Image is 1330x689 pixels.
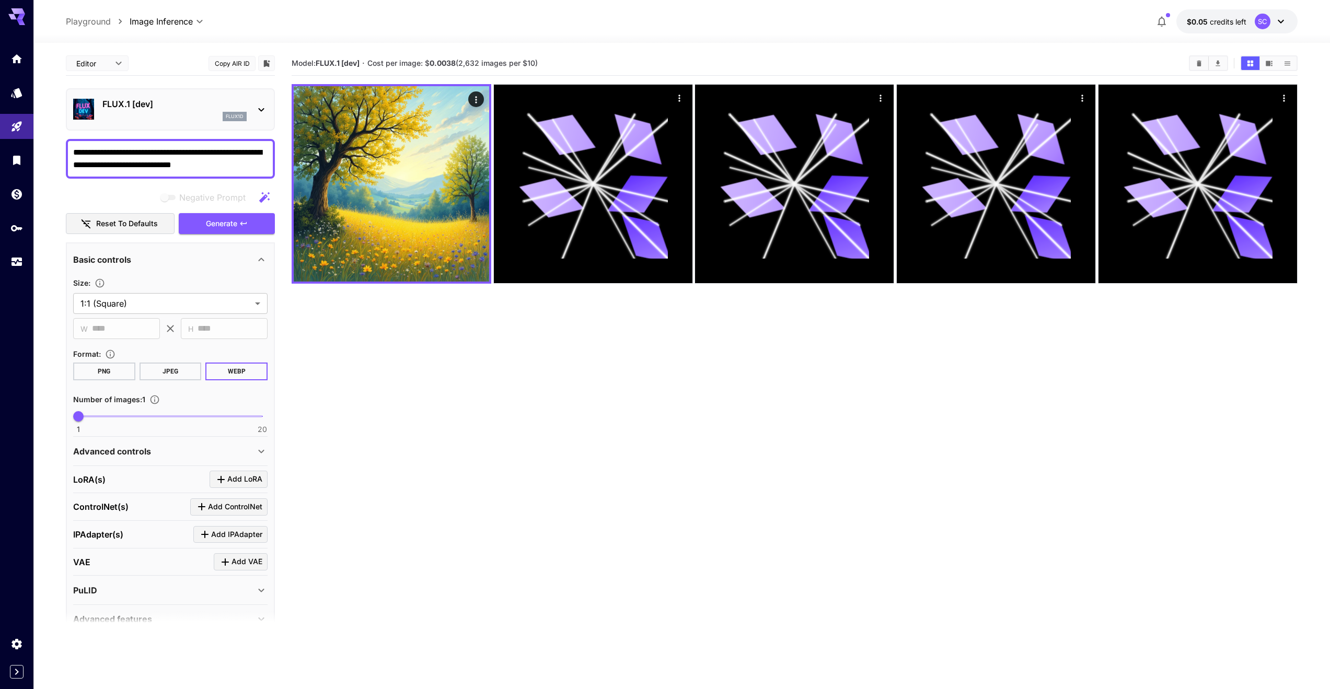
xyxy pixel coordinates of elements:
button: Adjust the dimensions of the generated image by specifying its width and height in pixels, or sel... [90,278,109,288]
a: Playground [66,15,111,28]
p: ControlNet(s) [73,500,129,513]
div: Show images in grid viewShow images in video viewShow images in list view [1240,55,1298,71]
span: 1:1 (Square) [80,297,251,310]
p: · [362,57,365,69]
div: FLUX.1 [dev]flux1d [73,94,268,125]
p: PuLID [73,584,97,597]
button: Specify how many images to generate in a single request. Each image generation will be charged se... [145,394,164,405]
div: Models [10,86,23,99]
button: Clear Images [1190,56,1208,70]
button: Add to library [262,57,271,69]
div: Advanced features [73,606,268,632]
span: Negative Prompt [179,191,246,204]
span: Add LoRA [227,473,262,486]
span: 20 [258,424,267,435]
span: Image Inference [130,15,193,28]
div: SC [1255,14,1270,29]
div: Actions [468,91,484,107]
button: WEBP [205,363,268,380]
div: Usage [10,255,23,268]
span: Add VAE [232,555,262,568]
div: Basic controls [73,247,268,272]
b: 0.0038 [430,59,456,67]
p: flux1d [226,113,244,120]
span: W [80,323,88,335]
button: $0.05SC [1176,9,1298,33]
button: Choose the file format for the output image. [101,349,120,359]
button: Click to add IPAdapter [193,526,268,543]
p: Advanced controls [73,445,151,458]
div: Wallet [10,188,23,201]
button: Reset to defaults [66,213,175,235]
div: API Keys [10,221,23,235]
div: Actions [1276,90,1292,106]
button: Copy AIR ID [209,56,256,71]
nav: breadcrumb [66,15,130,28]
div: Actions [873,90,889,106]
button: Click to add LoRA [210,471,268,488]
span: Format : [73,349,101,358]
span: Add IPAdapter [211,528,262,541]
span: Negative prompts are not compatible with the selected model. [158,191,254,204]
div: PuLID [73,578,268,603]
span: Size : [73,278,90,287]
span: Add ControlNet [208,500,262,513]
button: Download All [1209,56,1227,70]
span: credits left [1210,17,1246,26]
button: Click to add VAE [214,553,268,570]
div: Advanced controls [73,439,268,464]
div: Actions [1074,90,1090,106]
span: Number of images : 1 [73,395,145,404]
div: Home [10,52,23,65]
b: FLUX.1 [dev] [316,59,360,67]
button: Generate [179,213,275,235]
img: AAAA [294,86,489,282]
button: Show images in grid view [1241,56,1259,70]
button: Show images in video view [1260,56,1278,70]
div: Playground [10,120,23,133]
button: JPEG [140,363,202,380]
span: Generate [206,217,237,230]
span: Model: [292,59,360,67]
button: PNG [73,363,135,380]
span: $0.05 [1187,17,1210,26]
button: Click to add ControlNet [190,498,268,516]
button: Show images in list view [1278,56,1297,70]
span: Editor [76,58,109,69]
span: H [188,323,193,335]
div: Library [10,154,23,167]
p: IPAdapter(s) [73,528,123,541]
span: 1 [77,424,80,435]
p: VAE [73,556,90,568]
div: Actions [672,90,687,106]
div: Clear ImagesDownload All [1189,55,1228,71]
p: LoRA(s) [73,473,106,486]
span: Cost per image: $ (2,632 images per $10) [367,59,538,67]
p: Basic controls [73,253,131,266]
button: Expand sidebar [10,665,24,679]
p: FLUX.1 [dev] [102,98,247,110]
div: $0.05 [1187,16,1246,27]
div: Settings [10,637,23,650]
